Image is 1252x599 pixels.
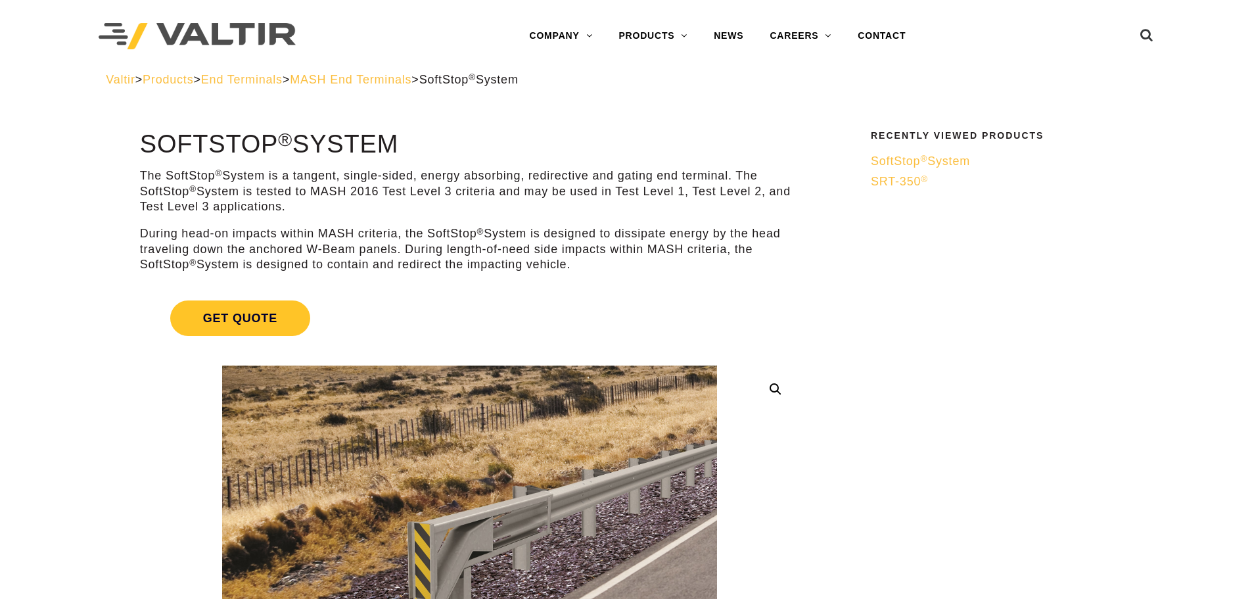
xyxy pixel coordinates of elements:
[871,155,970,168] span: SoftStop System
[189,184,197,194] sup: ®
[140,285,799,352] a: Get Quote
[140,168,799,214] p: The SoftStop System is a tangent, single-sided, energy absorbing, redirective and gating end term...
[871,174,1138,189] a: SRT-350®
[106,73,135,86] a: Valtir
[419,73,519,86] span: SoftStop System
[170,300,310,336] span: Get Quote
[701,23,756,49] a: NEWS
[871,131,1138,141] h2: Recently Viewed Products
[605,23,701,49] a: PRODUCTS
[756,23,845,49] a: CAREERS
[516,23,605,49] a: COMPANY
[871,175,928,188] span: SRT-350
[201,73,283,86] a: End Terminals
[845,23,919,49] a: CONTACT
[140,131,799,158] h1: SoftStop System
[215,168,222,178] sup: ®
[469,72,476,82] sup: ®
[189,258,197,268] sup: ®
[106,72,1146,87] div: > > > >
[278,129,292,150] sup: ®
[920,154,927,164] sup: ®
[99,23,296,50] img: Valtir
[140,226,799,272] p: During head-on impacts within MASH criteria, the SoftStop System is designed to dissipate energy ...
[921,174,928,184] sup: ®
[290,73,411,86] a: MASH End Terminals
[143,73,193,86] a: Products
[477,227,484,237] sup: ®
[871,154,1138,169] a: SoftStop®System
